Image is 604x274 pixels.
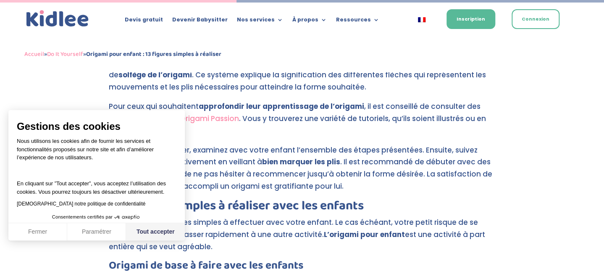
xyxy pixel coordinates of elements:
strong: L’origami pour enfant [324,229,405,240]
a: Connexion [512,9,559,29]
span: Gestions des cookies [17,120,176,133]
button: Tout accepter [126,223,185,241]
h2: Les figures simples à réaliser avec les enfants [109,200,495,216]
span: Consentements certifiés par [52,215,113,219]
a: Devenir Babysitter [172,17,228,26]
img: logo_kidlee_bleu [24,8,91,29]
a: Ressources [336,17,379,26]
a: Nos services [237,17,283,26]
p: Avant de commencer, examinez avec votre enfant l’ensemble des étapes présentées. Ensuite, suivez ... [109,144,495,200]
a: Accueil [24,49,44,59]
a: Do It Yourself [47,49,83,59]
a: Kidlee Logo [24,8,91,29]
button: Consentements certifiés par [48,212,145,223]
a: [DEMOGRAPHIC_DATA] notre politique de confidentialité [17,201,145,207]
p: En cliquant sur ”Tout accepter”, vous acceptez l’utilisation des cookies. Vous pourrez toujours l... [17,171,176,196]
strong: Origami pour enfant : 13 figures simples à réaliser [86,49,221,59]
strong: bien marquer les plis [262,157,340,167]
p: Pour ceux qui souhaitent , il est conseillé de consulter des ressources comme . Vous y trouverez ... [109,100,495,144]
a: Origami Passion [180,113,239,124]
strong: solfège de l’origami [118,70,192,80]
strong: approfondir leur apprentissage de l’origami [199,101,364,111]
span: » » [24,49,221,59]
a: Inscription [446,9,495,29]
button: Fermer [8,223,67,241]
p: Nous utilisons les cookies afin de fournir les services et fonctionnalités proposés sur notre sit... [17,137,176,167]
a: À propos [292,17,327,26]
a: Devis gratuit [125,17,163,26]
p: Dans l’art de l’origami, il existe une méthode particulière pour lire les tutoriels illustrés, co... [109,57,495,100]
button: Paramétrer [67,223,126,241]
p: Optez pour des figures simples à effectuer avec votre enfant. Le cas échéant, votre petit risque ... [109,216,495,260]
svg: Axeptio [114,205,139,230]
img: Français [418,17,425,22]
